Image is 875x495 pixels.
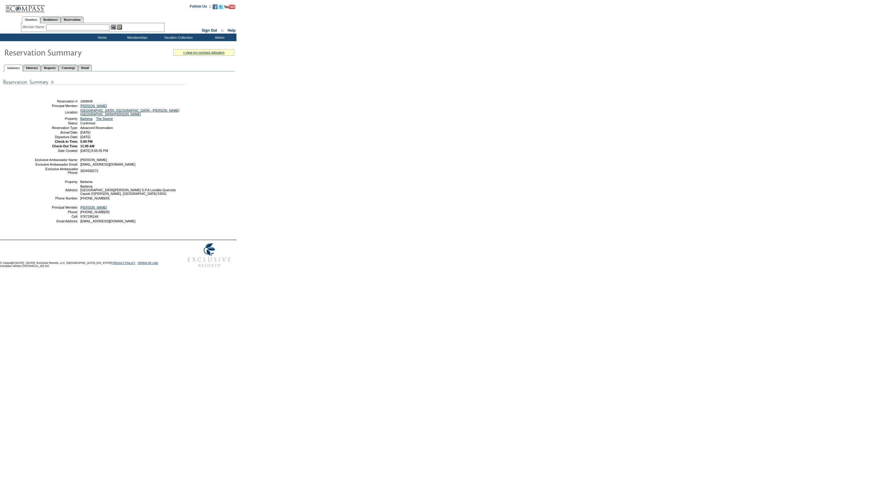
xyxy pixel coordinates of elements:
span: [DATE] 8:05:05 PM [80,149,108,152]
td: Address: [34,185,78,195]
img: subTtlResSummary.gif [3,78,186,86]
a: Concierge [59,65,78,71]
a: Subscribe to our YouTube Channel [224,6,235,10]
span: Advanced Reservation [80,126,113,130]
a: » view my contract utilization [183,51,225,54]
td: Phone: [34,210,78,214]
img: Reservations [117,24,122,30]
span: :: [221,28,224,33]
img: Exclusive Resorts [182,240,236,271]
img: View [111,24,116,30]
strong: Check-Out Time: [52,144,78,148]
strong: Check-In Time: [55,140,78,143]
img: Become our fan on Facebook [213,4,218,9]
a: PRIVACY POLICY [113,261,135,264]
span: Barbena [80,180,92,184]
img: Reservaton Summary [4,46,126,58]
a: Barbena [80,117,92,120]
td: Arrival Date: [34,131,78,134]
span: 11:00 AM [80,144,94,148]
a: [PERSON_NAME] [80,104,107,108]
img: Follow us on Twitter [218,4,223,9]
td: Phone Number: [34,196,78,200]
a: Help [228,28,236,33]
span: [PHONE_NUMBER] [80,210,110,214]
span: [DATE] [80,135,91,139]
a: Itinerary [23,65,41,71]
td: Exclusive Ambassador Phone: [34,167,78,174]
td: Cell: [34,215,78,218]
td: Admin [201,34,236,41]
span: [PHONE_NUMBER] [80,196,110,200]
td: Principal Member: [34,104,78,108]
a: Summary [4,65,23,71]
a: Detail [78,65,92,71]
td: Email Address: [34,219,78,223]
span: [EMAIL_ADDRESS][DOMAIN_NAME] [80,219,135,223]
td: Memberships [119,34,154,41]
td: Date Created: [34,149,78,152]
a: Residences [40,16,61,23]
a: [GEOGRAPHIC_DATA], [GEOGRAPHIC_DATA] - [PERSON_NAME][GEOGRAPHIC_DATA][PERSON_NAME] [80,109,179,116]
td: Follow Us :: [190,4,211,11]
a: Reservations [61,16,84,23]
span: 1668645 [80,99,93,103]
td: Exclusive Ambassador Name: [34,158,78,162]
td: Departure Date: [34,135,78,139]
span: 3034936272 [80,169,98,173]
td: Property: [34,117,78,120]
div: Member Name: [23,24,46,30]
img: Subscribe to our YouTube Channel [224,5,235,9]
td: Status: [34,121,78,125]
a: TERMS OF USE [138,261,158,264]
span: Confirmed [80,121,95,125]
span: [PERSON_NAME] [80,158,107,162]
span: Barbena [GEOGRAPHIC_DATA][PERSON_NAME] S.P.A Localita Querceto Casole D'[PERSON_NAME], [GEOGRAPHI... [80,185,176,195]
span: [DATE] [80,131,91,134]
td: Property: [34,180,78,184]
td: Location: [34,109,78,116]
td: Vacation Collection [154,34,201,41]
td: Exclusive Ambassador Email: [34,163,78,166]
a: Members [22,16,41,23]
a: [PERSON_NAME] [80,206,107,209]
td: Reservation #: [34,99,78,103]
a: The Source [96,117,113,120]
td: Home [84,34,119,41]
span: 5:00 PM [80,140,92,143]
td: Reservation Type: [34,126,78,130]
span: 9787295249 [80,215,98,218]
a: Requests [41,65,59,71]
td: Principal Member: [34,206,78,209]
span: [EMAIL_ADDRESS][DOMAIN_NAME] [80,163,135,166]
a: Become our fan on Facebook [213,6,218,10]
a: Sign Out [202,28,217,33]
a: Follow us on Twitter [218,6,223,10]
